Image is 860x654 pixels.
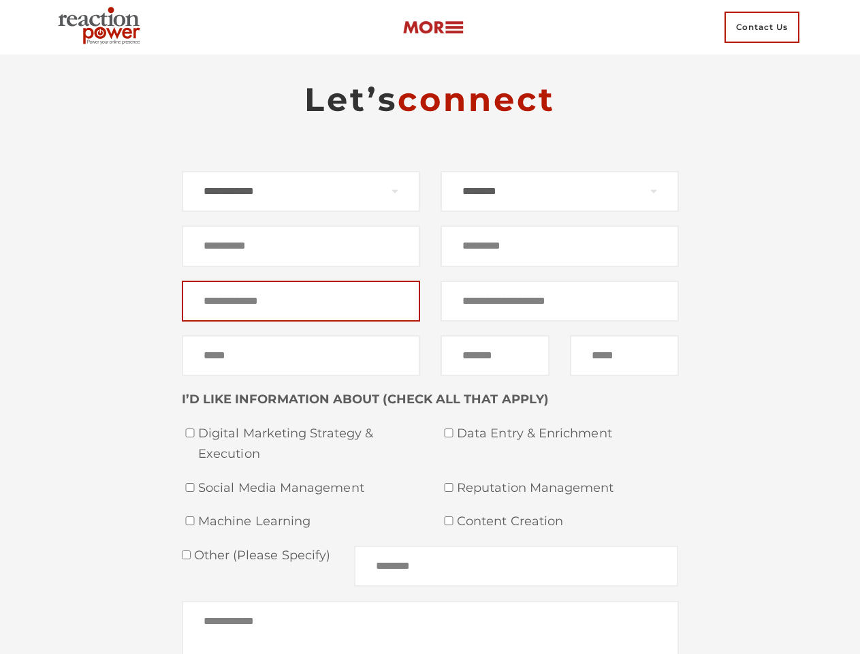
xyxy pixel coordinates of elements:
[198,478,420,499] span: Social Media Management
[182,392,549,407] strong: I’D LIKE INFORMATION ABOUT (CHECK ALL THAT APPLY)
[182,79,679,120] h2: Let’s
[52,3,151,52] img: Executive Branding | Personal Branding Agency
[402,20,464,35] img: more-btn.png
[191,548,331,563] span: Other (please specify)
[724,12,799,43] span: Contact Us
[198,424,420,464] span: Digital Marketing Strategy & Execution
[457,512,679,532] span: Content Creation
[457,478,679,499] span: Reputation Management
[198,512,420,532] span: Machine Learning
[457,424,679,444] span: Data Entry & Enrichment
[398,80,556,119] span: connect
